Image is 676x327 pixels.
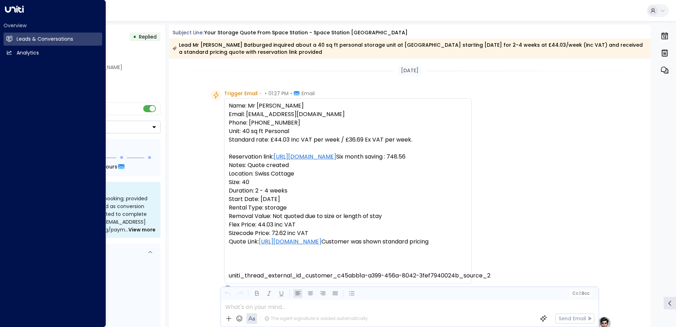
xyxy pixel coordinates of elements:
div: [DATE] [398,65,421,76]
span: 01:27 PM [268,90,289,97]
div: Next Follow Up: [35,163,155,171]
span: Email [302,90,315,97]
div: Lead Mr [PERSON_NAME] Batburged inquired about a 40 sq ft personal storage unit at [GEOGRAPHIC_DA... [173,41,647,56]
span: Cc Bcc [572,291,589,296]
span: • [265,90,267,97]
span: • [290,90,292,97]
pre: Name: Mr [PERSON_NAME] Email: [EMAIL_ADDRESS][DOMAIN_NAME] Phone: [PHONE_NUMBER] Unit: 40 sq ft P... [229,102,467,280]
span: View more [128,226,156,234]
h2: Analytics [17,49,39,57]
a: [URL][DOMAIN_NAME] [274,153,336,161]
button: Redo [235,289,244,298]
span: Replied [139,33,157,40]
span: | [579,291,581,296]
a: Leads & Conversations [4,33,102,46]
span: Trigger Email [224,90,258,97]
button: Cc|Bcc [569,290,592,297]
div: O [224,285,231,292]
span: • [260,90,261,97]
div: Follow Up Sequence [35,145,155,152]
div: The agent signature is added automatically [264,315,368,322]
h2: Leads & Conversations [17,35,73,43]
span: In about 23 hours [71,163,117,171]
a: [URL][DOMAIN_NAME] [259,237,321,246]
div: • [133,30,136,43]
h2: Overview [4,22,102,29]
span: Subject Line: [173,29,204,36]
a: Analytics [4,46,102,59]
div: Your storage quote from Space Station - Space Station [GEOGRAPHIC_DATA] [204,29,408,36]
button: Undo [223,289,232,298]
